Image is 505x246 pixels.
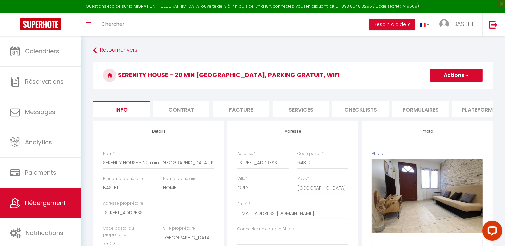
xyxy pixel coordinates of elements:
[237,176,247,182] label: Ville
[453,20,474,28] span: BASTET
[297,151,324,157] label: Code postal
[101,20,124,27] span: Chercher
[237,151,255,157] label: Adresse
[25,47,59,55] span: Calendriers
[237,201,250,207] label: Email
[163,225,195,232] label: Ville propriétaire
[434,13,482,36] a: ... BASTET
[103,200,143,207] label: Adresse propriétaire
[20,18,61,30] img: Super Booking
[26,229,63,237] span: Notifications
[93,44,493,56] a: Retourner vers
[25,138,52,146] span: Analytics
[237,129,348,134] h4: Adresse
[392,101,449,117] li: Formulaires
[306,3,333,9] a: en cliquant ici
[163,176,197,182] label: Nom propriétaire
[103,225,154,238] label: Code postal du propriétaire
[213,101,269,117] li: Facture
[411,191,443,201] button: Supprimer
[25,199,66,207] span: Hébergement
[153,101,209,117] li: Contrat
[297,176,309,182] label: Pays
[273,101,329,117] li: Services
[237,226,294,232] label: Connecter un compte Stripe
[477,218,505,246] iframe: LiveChat chat widget
[25,108,55,116] span: Messages
[103,176,143,182] label: Prénom propriétaire
[439,19,449,29] img: ...
[372,129,483,134] h4: Photo
[25,168,56,177] span: Paiements
[372,151,383,157] label: Photo
[93,101,150,117] li: Info
[489,20,498,29] img: logout
[430,69,483,82] button: Actions
[103,129,214,134] h4: Détails
[369,19,415,30] button: Besoin d'aide ?
[25,77,63,86] span: Réservations
[96,13,129,36] a: Chercher
[332,101,389,117] li: Checklists
[93,62,493,89] h3: SERENITY HOUSE - 20 min [GEOGRAPHIC_DATA], Parking gratuit, WIFI
[103,151,115,157] label: Nom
